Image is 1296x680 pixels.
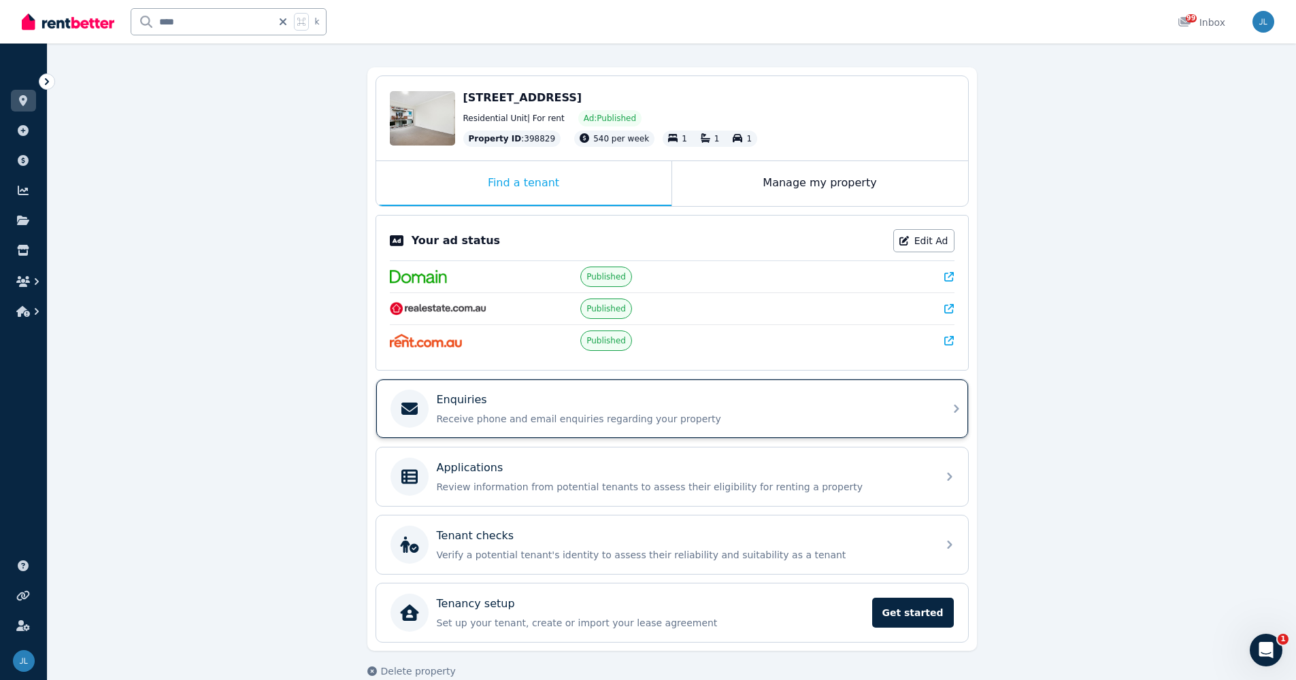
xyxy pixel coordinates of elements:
span: Published [586,303,626,314]
span: 1 [746,134,752,143]
span: 1 [714,134,720,143]
p: Your ad status [412,233,500,249]
span: Property ID [469,133,522,144]
p: Set up your tenant, create or import your lease agreement [437,616,864,630]
span: Get started [872,598,954,628]
button: Delete property [367,664,456,678]
img: RealEstate.com.au [390,302,487,316]
div: Inbox [1178,16,1225,29]
span: k [314,16,319,27]
p: Verify a potential tenant's identity to assess their reliability and suitability as a tenant [437,548,929,562]
p: Receive phone and email enquiries regarding your property [437,412,929,426]
span: 540 per week [593,134,649,143]
p: Tenant checks [437,528,514,544]
div: Manage my property [672,161,968,206]
a: Tenant checksVerify a potential tenant's identity to assess their reliability and suitability as ... [376,515,968,574]
img: Joanne Lau [1252,11,1274,33]
span: Residential Unit | For rent [463,113,565,124]
span: 1 [682,134,687,143]
span: Ad: Published [584,113,636,124]
span: 99 [1186,14,1197,22]
div: : 398829 [463,131,561,147]
p: Applications [437,460,503,476]
iframe: Intercom live chat [1250,634,1282,666]
p: Enquiries [437,392,487,408]
span: [STREET_ADDRESS] [463,91,582,104]
p: Review information from potential tenants to assess their eligibility for renting a property [437,480,929,494]
span: Published [586,335,626,346]
span: Published [586,271,626,282]
img: Domain.com.au [390,270,447,284]
div: Find a tenant [376,161,671,206]
span: 1 [1278,634,1289,645]
img: RentBetter [22,12,114,32]
img: Joanne Lau [13,650,35,672]
p: Tenancy setup [437,596,515,612]
span: Delete property [381,664,456,678]
a: Edit Ad [893,229,954,252]
img: Rent.com.au [390,334,463,347]
a: Tenancy setupSet up your tenant, create or import your lease agreementGet started [376,583,968,642]
a: EnquiriesReceive phone and email enquiries regarding your property [376,379,968,438]
a: ApplicationsReview information from potential tenants to assess their eligibility for renting a p... [376,447,968,506]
